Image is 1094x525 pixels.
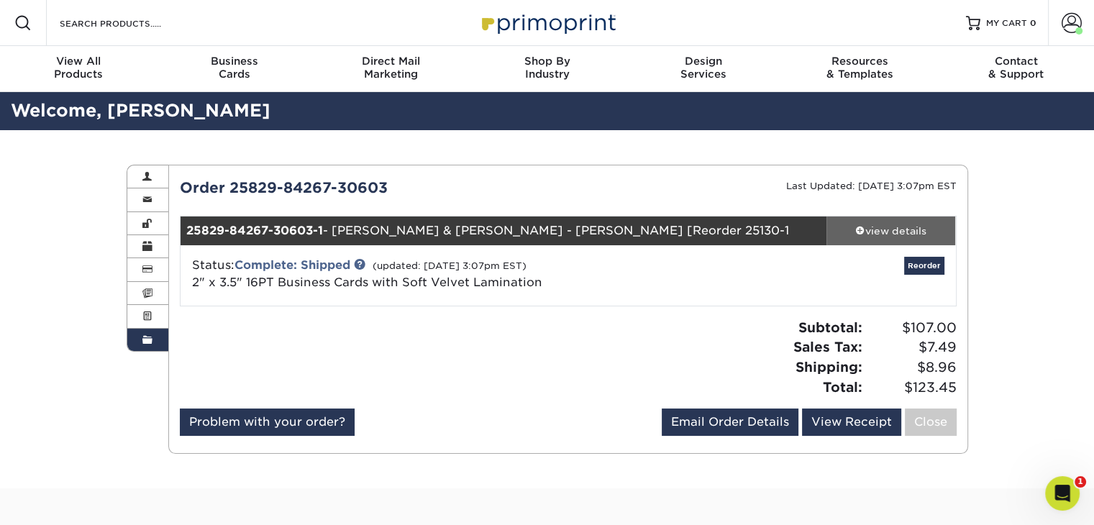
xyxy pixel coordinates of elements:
[786,181,957,191] small: Last Updated: [DATE] 3:07pm EST
[823,379,862,395] strong: Total:
[181,257,697,291] div: Status:
[867,378,957,398] span: $123.45
[793,339,862,355] strong: Sales Tax:
[156,55,312,68] span: Business
[192,275,542,289] span: 2" x 3.5" 16PT Business Cards with Soft Velvet Lamination
[469,55,625,68] span: Shop By
[625,46,781,92] a: DesignServices
[905,408,957,436] a: Close
[1045,476,1080,511] iframe: Intercom live chat
[156,46,312,92] a: BusinessCards
[867,318,957,338] span: $107.00
[1075,476,1086,488] span: 1
[662,408,798,436] a: Email Order Details
[796,359,862,375] strong: Shipping:
[1030,18,1036,28] span: 0
[802,408,901,436] a: View Receipt
[938,46,1094,92] a: Contact& Support
[169,177,568,198] div: Order 25829-84267-30603
[313,46,469,92] a: Direct MailMarketing
[867,337,957,357] span: $7.49
[313,55,469,81] div: Marketing
[781,55,937,68] span: Resources
[469,55,625,81] div: Industry
[986,17,1027,29] span: MY CART
[938,55,1094,68] span: Contact
[156,55,312,81] div: Cards
[186,224,323,237] strong: 25829-84267-30603-1
[234,258,350,272] a: Complete: Shipped
[781,46,937,92] a: Resources& Templates
[781,55,937,81] div: & Templates
[58,14,199,32] input: SEARCH PRODUCTS.....
[180,408,355,436] a: Problem with your order?
[867,357,957,378] span: $8.96
[938,55,1094,81] div: & Support
[313,55,469,68] span: Direct Mail
[625,55,781,81] div: Services
[826,216,956,245] a: view details
[826,224,956,238] div: view details
[469,46,625,92] a: Shop ByIndustry
[625,55,781,68] span: Design
[373,260,527,271] small: (updated: [DATE] 3:07pm EST)
[181,216,826,245] div: - [PERSON_NAME] & [PERSON_NAME] - [PERSON_NAME] [Reorder 25130-1
[904,257,944,275] a: Reorder
[798,319,862,335] strong: Subtotal:
[475,7,619,38] img: Primoprint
